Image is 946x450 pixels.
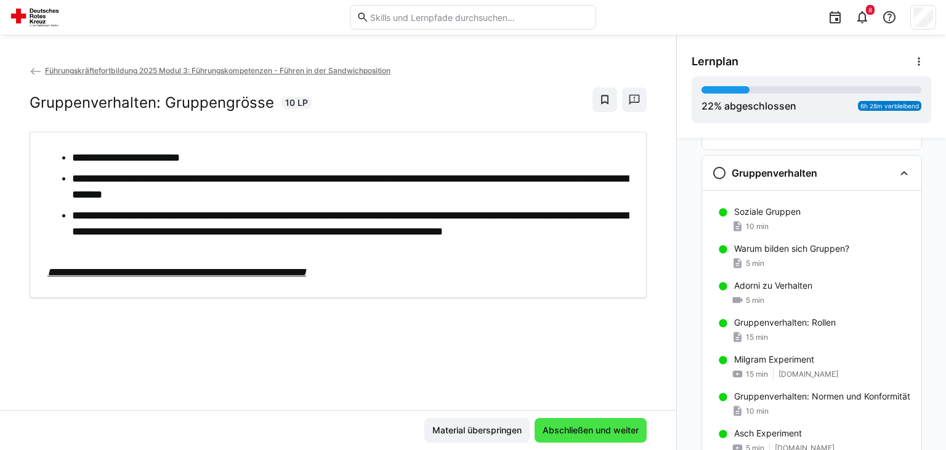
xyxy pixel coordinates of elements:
[778,369,838,379] span: [DOMAIN_NAME]
[285,97,308,109] span: 10 LP
[734,427,802,440] p: Asch Experiment
[734,353,814,366] p: Milgram Experiment
[746,259,764,268] span: 5 min
[701,100,714,112] span: 22
[746,332,768,342] span: 15 min
[734,279,812,292] p: Adorni zu Verhalten
[746,295,764,305] span: 5 min
[30,66,390,75] a: Führungskräftefortbildung 2025 Modul 3: Führungskompetenzen - Führen in der Sandwichposition
[30,94,274,112] h2: Gruppenverhalten: Gruppengrösse
[734,206,801,218] p: Soziale Gruppen
[424,418,530,443] button: Material überspringen
[860,102,919,110] span: 6h 28m verbleibend
[732,167,817,179] h3: Gruppenverhalten
[541,424,641,436] span: Abschließen und weiter
[746,369,768,379] span: 15 min
[868,6,872,14] span: 8
[369,12,589,23] input: Skills und Lernpfade durchsuchen…
[701,98,796,113] div: % abgeschlossen
[746,406,769,416] span: 10 min
[746,222,769,231] span: 10 min
[734,316,836,329] p: Gruppenverhalten: Rollen
[535,418,647,443] button: Abschließen und weiter
[692,55,738,68] span: Lernplan
[734,243,849,255] p: Warum bilden sich Gruppen?
[431,424,524,436] span: Material überspringen
[45,66,390,75] span: Führungskräftefortbildung 2025 Modul 3: Führungskompetenzen - Führen in der Sandwichposition
[734,390,910,403] p: Gruppenverhalten: Normen und Konformität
